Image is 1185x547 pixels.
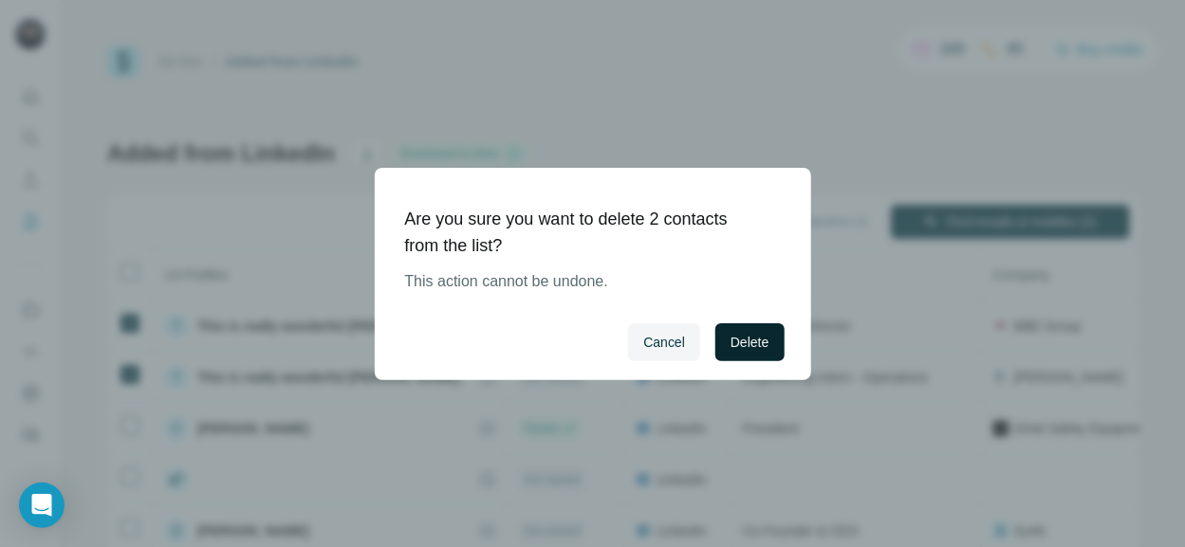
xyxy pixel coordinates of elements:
[715,323,784,361] button: Delete
[405,270,766,293] p: This action cannot be undone.
[405,206,766,259] h1: Are you sure you want to delete 2 contacts from the list?
[19,483,65,528] div: Open Intercom Messenger
[628,323,700,361] button: Cancel
[731,333,768,352] span: Delete
[643,333,685,352] span: Cancel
